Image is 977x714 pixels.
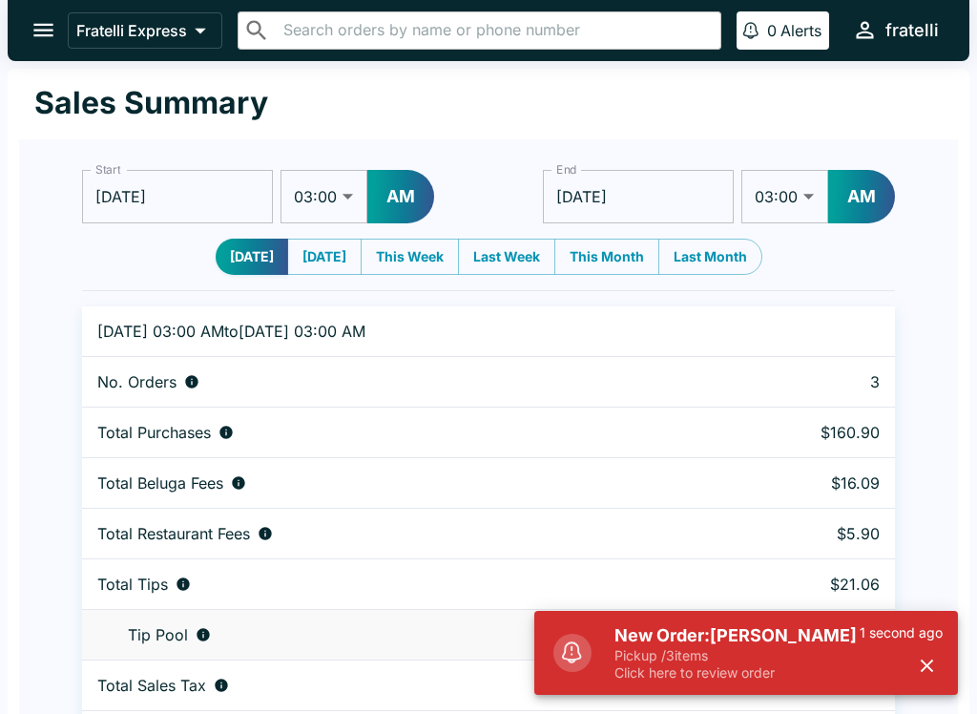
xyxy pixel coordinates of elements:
p: Total Restaurant Fees [97,524,250,543]
input: Search orders by name or phone number [278,17,713,44]
button: This Month [554,239,659,275]
div: fratelli [885,19,939,42]
button: fratelli [844,10,946,51]
button: [DATE] [287,239,362,275]
button: Last Week [458,239,555,275]
div: Sales tax paid by diners [97,676,692,695]
button: open drawer [19,6,68,54]
button: Last Month [658,239,762,275]
p: 3 [722,372,880,391]
p: Fratelli Express [76,21,187,40]
div: Combined individual and pooled tips [97,575,692,594]
h1: Sales Summary [34,84,268,122]
p: $5.90 [722,524,880,543]
h5: New Order: [PERSON_NAME] [614,624,860,647]
p: Total Purchases [97,423,211,442]
p: $21.06 [722,575,880,594]
p: 0 [767,21,777,40]
div: Tips unclaimed by a waiter [97,625,692,644]
p: Pickup / 3 items [614,647,860,664]
button: This Week [361,239,459,275]
p: No. Orders [97,372,177,391]
label: End [556,161,577,178]
label: Start [95,161,120,178]
button: AM [828,170,895,223]
p: [DATE] 03:00 AM to [DATE] 03:00 AM [97,322,692,341]
p: $160.90 [722,423,880,442]
div: Aggregate order subtotals [97,423,692,442]
p: Click here to review order [614,664,860,682]
button: [DATE] [216,239,288,275]
div: Number of orders placed [97,372,692,391]
button: AM [367,170,434,223]
p: Total Tips [97,575,168,594]
input: Choose date, selected date is Oct 5, 2025 [82,170,273,223]
input: Choose date, selected date is Oct 6, 2025 [543,170,734,223]
p: Tip Pool [128,625,188,644]
p: 1 second ago [860,624,943,641]
div: Fees paid by diners to restaurant [97,524,692,543]
p: Total Beluga Fees [97,473,223,493]
button: Fratelli Express [68,12,222,49]
p: Alerts [780,21,821,40]
p: $16.09 [722,473,880,493]
p: Total Sales Tax [97,676,206,695]
div: Fees paid by diners to Beluga [97,473,692,493]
